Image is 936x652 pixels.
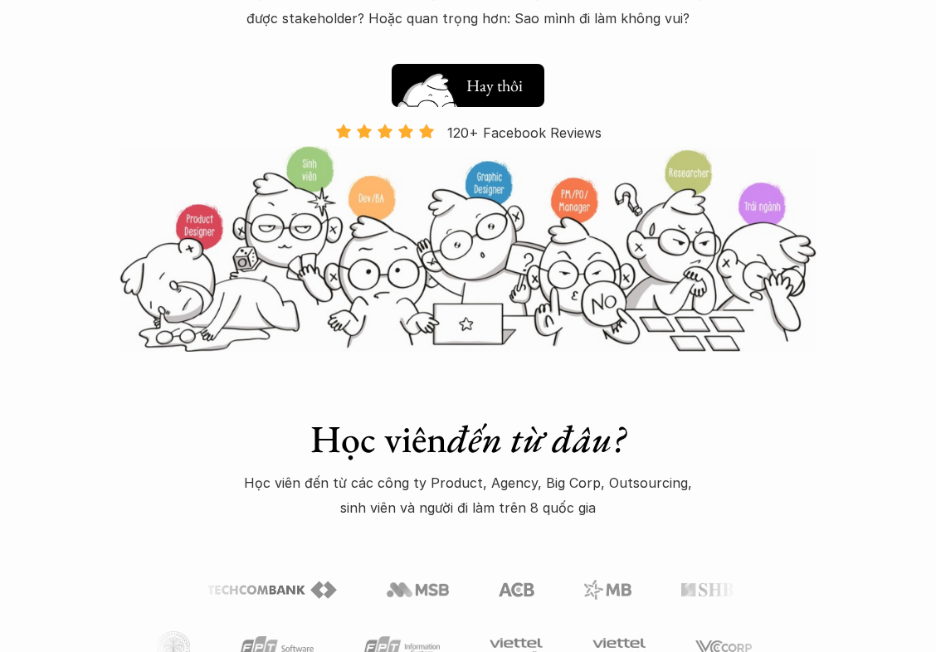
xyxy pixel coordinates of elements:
p: Học viên đến từ các công ty Product, Agency, Big Corp, Outsourcing, sinh viên và người đi làm trê... [233,470,704,521]
em: đến từ đâu? [447,414,626,464]
p: 120+ Facebook Reviews [447,120,602,145]
a: Hay thôi [392,56,544,107]
button: Hay thôi [392,64,544,107]
h5: Hay thôi [466,74,523,97]
h1: Học viên [233,416,704,462]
